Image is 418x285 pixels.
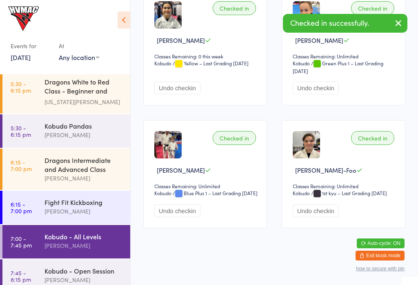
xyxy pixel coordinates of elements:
div: Kobudo [293,60,310,67]
div: [PERSON_NAME] [44,241,123,250]
div: Any location [59,53,99,62]
div: Checked in [351,131,394,145]
a: 5:30 -6:15 pmDragons White to Red Class - Beginner and Intermed...[US_STATE][PERSON_NAME] [2,70,130,114]
a: 7:00 -7:45 pmKobudo - All Levels[PERSON_NAME] [2,225,130,258]
span: / Blue Plus 1 – Last Grading [DATE] [173,189,258,196]
div: [PERSON_NAME] [44,207,123,216]
time: 6:15 - 7:00 pm [11,201,32,214]
button: Undo checkin [293,205,339,217]
div: [PERSON_NAME] [44,174,123,183]
div: Classes Remaining: Unlimited [293,53,397,60]
div: Checked in [213,1,256,15]
time: 5:30 - 6:15 pm [11,125,31,138]
time: 5:30 - 6:15 pm [11,80,31,94]
img: image1681977312.png [293,1,320,29]
button: Undo checkin [154,205,200,217]
div: [US_STATE][PERSON_NAME] [44,97,123,107]
div: Kobudo [154,189,171,196]
a: [DATE] [11,53,31,62]
div: Events for [11,39,51,53]
img: image1681978465.png [293,131,320,158]
a: 6:15 -7:00 pmFight Fit Kickboxing[PERSON_NAME] [2,191,130,224]
div: [PERSON_NAME] [44,130,123,140]
div: Checked in [351,1,394,15]
button: Auto-cycle: ON [357,238,405,248]
time: 7:45 - 8:15 pm [11,269,31,283]
a: 6:15 -7:00 pmDragons Intermediate and Advanced Class[PERSON_NAME] [2,149,130,190]
div: Classes Remaining: Unlimited [293,183,397,189]
img: image1658094992.png [154,131,182,158]
div: Kobudo - Open Session [44,266,123,275]
button: Exit kiosk mode [356,251,405,261]
div: Dragons White to Red Class - Beginner and Intermed... [44,77,123,97]
div: Kobudo Pandas [44,121,123,130]
div: Fight Fit Kickboxing [44,198,123,207]
div: Kobudo [293,189,310,196]
button: how to secure with pin [356,266,405,272]
span: / 1st kyu – Last Grading [DATE] [311,189,387,196]
span: / Green Plus 1 – Last Grading [DATE] [293,60,383,74]
span: [PERSON_NAME] [157,36,205,45]
div: Checked in successfully. [283,14,407,33]
div: Kobudo [154,60,171,67]
button: Undo checkin [293,82,339,94]
a: 5:30 -6:15 pmKobudo Pandas[PERSON_NAME] [2,114,130,148]
div: Classes Remaining: Unlimited [154,183,258,189]
div: Classes Remaining: 0 this week [154,53,258,60]
span: [PERSON_NAME] [157,166,205,174]
button: Undo checkin [154,82,200,94]
span: [PERSON_NAME]-Foo [295,166,356,174]
div: At [59,39,99,53]
img: Hunter Valley Martial Arts Centre Morisset [8,6,39,31]
time: 7:00 - 7:45 pm [11,235,32,248]
div: Kobudo - All Levels [44,232,123,241]
span: / Yellow – Last Grading [DATE] [173,60,249,67]
img: image1717659188.png [154,1,182,29]
div: Checked in [213,131,256,145]
div: [PERSON_NAME] [44,275,123,285]
span: [PERSON_NAME] [295,36,343,45]
time: 6:15 - 7:00 pm [11,159,32,172]
div: Dragons Intermediate and Advanced Class [44,156,123,174]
